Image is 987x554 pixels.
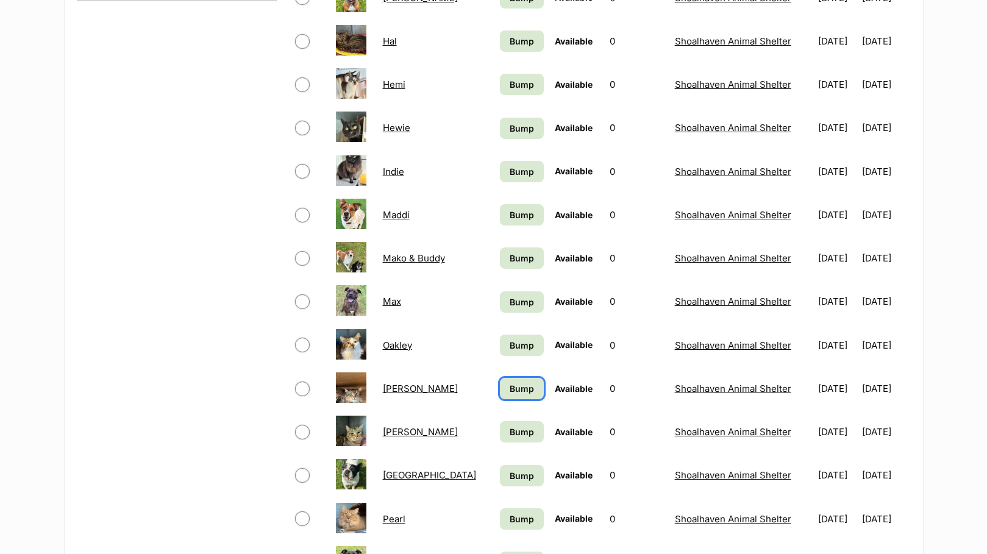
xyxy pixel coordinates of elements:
td: [DATE] [862,280,910,322]
a: Bump [500,247,544,269]
a: Hal [383,35,397,47]
td: [DATE] [862,498,910,540]
td: 0 [605,411,669,453]
td: 0 [605,498,669,540]
span: Available [555,166,593,176]
a: Bump [500,378,544,399]
a: Oakley [383,339,412,351]
td: [DATE] [813,63,861,105]
a: Bump [500,204,544,226]
td: 0 [605,280,669,322]
a: Shoalhaven Animal Shelter [675,35,791,47]
span: Bump [510,382,534,395]
td: [DATE] [862,20,910,62]
td: 0 [605,20,669,62]
td: [DATE] [862,324,910,366]
span: Bump [510,296,534,308]
a: Shoalhaven Animal Shelter [675,122,791,133]
a: [PERSON_NAME] [383,426,458,438]
span: Available [555,79,593,90]
td: [DATE] [862,107,910,149]
td: [DATE] [813,454,861,496]
span: Available [555,253,593,263]
td: [DATE] [862,194,910,236]
td: [DATE] [862,411,910,453]
a: [PERSON_NAME] [383,383,458,394]
span: Available [555,123,593,133]
a: Shoalhaven Animal Shelter [675,513,791,525]
span: Available [555,210,593,220]
td: [DATE] [813,498,861,540]
td: [DATE] [813,368,861,410]
a: [GEOGRAPHIC_DATA] [383,469,476,481]
a: Bump [500,421,544,442]
a: Bump [500,30,544,52]
a: Shoalhaven Animal Shelter [675,252,791,264]
td: [DATE] [862,368,910,410]
a: Max [383,296,401,307]
a: Shoalhaven Animal Shelter [675,339,791,351]
td: [DATE] [862,454,910,496]
span: Bump [510,252,534,265]
td: [DATE] [862,63,910,105]
td: [DATE] [813,107,861,149]
td: 0 [605,324,669,366]
span: Bump [510,122,534,135]
td: [DATE] [813,194,861,236]
td: 0 [605,454,669,496]
a: Shoalhaven Animal Shelter [675,79,791,90]
a: Bump [500,465,544,486]
a: Shoalhaven Animal Shelter [675,426,791,438]
span: Bump [510,78,534,91]
span: Available [555,296,593,307]
a: Bump [500,161,544,182]
a: Bump [500,508,544,530]
td: [DATE] [813,151,861,193]
span: Available [555,427,593,437]
td: [DATE] [813,324,861,366]
span: Available [555,513,593,524]
a: Shoalhaven Animal Shelter [675,383,791,394]
td: [DATE] [862,151,910,193]
a: Bump [500,335,544,356]
a: Shoalhaven Animal Shelter [675,296,791,307]
a: Bump [500,118,544,139]
span: Bump [510,425,534,438]
span: Available [555,339,593,350]
span: Bump [510,35,534,48]
span: Bump [510,469,534,482]
a: Shoalhaven Animal Shelter [675,469,791,481]
a: Shoalhaven Animal Shelter [675,166,791,177]
td: [DATE] [813,411,861,453]
a: Bump [500,74,544,95]
span: Bump [510,339,534,352]
a: Pearl [383,513,405,525]
span: Bump [510,208,534,221]
td: 0 [605,151,669,193]
span: Bump [510,513,534,525]
span: Available [555,383,593,394]
td: 0 [605,107,669,149]
span: Available [555,36,593,46]
span: Available [555,470,593,480]
a: Hewie [383,122,410,133]
td: [DATE] [862,237,910,279]
a: Mako & Buddy [383,252,445,264]
a: Bump [500,291,544,313]
a: Hemi [383,79,405,90]
td: [DATE] [813,237,861,279]
a: Indie [383,166,404,177]
td: 0 [605,194,669,236]
span: Bump [510,165,534,178]
td: 0 [605,368,669,410]
a: Shoalhaven Animal Shelter [675,209,791,221]
td: 0 [605,237,669,279]
td: 0 [605,63,669,105]
td: [DATE] [813,280,861,322]
a: Maddi [383,209,410,221]
td: [DATE] [813,20,861,62]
